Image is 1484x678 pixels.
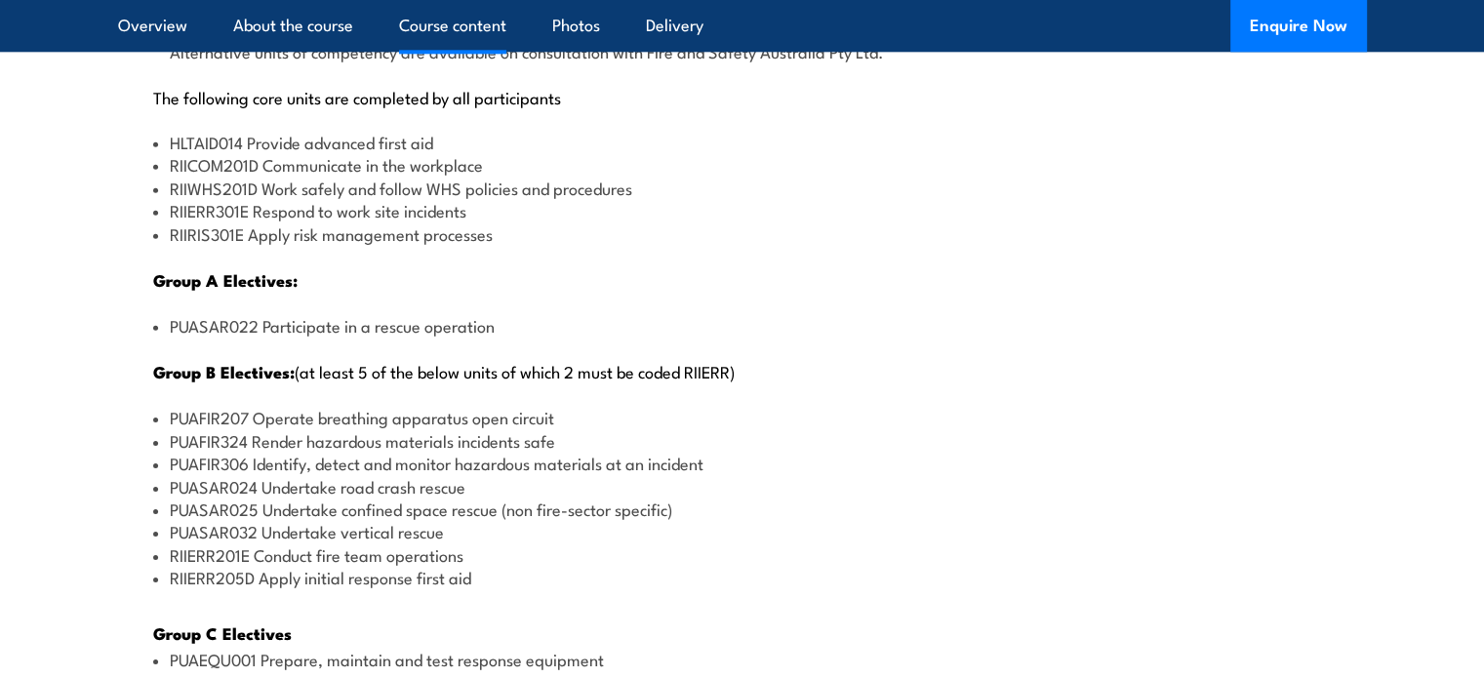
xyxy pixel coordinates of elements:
[153,406,1332,428] li: PUAFIR207 Operate breathing apparatus open circuit
[153,566,1332,588] li: RIIERR205D Apply initial response first aid
[153,199,1332,221] li: RIIERR301E Respond to work site incidents
[153,314,1332,337] li: PUASAR022 Participate in a rescue operation
[153,543,1332,566] li: RIIERR201E Conduct fire team operations
[153,648,1332,670] li: PUAEQU001 Prepare, maintain and test response equipment
[153,222,1332,245] li: RIIRIS301E Apply risk management processes
[153,131,1332,153] li: HLTAID014 Provide advanced first aid
[153,267,298,293] strong: Group A Electives:
[153,361,1332,381] p: (at least 5 of the below units of which 2 must be coded RIIERR)
[153,177,1332,199] li: RIIWHS201D Work safely and follow WHS policies and procedures
[153,153,1332,176] li: RIICOM201D Communicate in the workplace
[153,87,1332,106] p: The following core units are completed by all participants
[153,475,1332,498] li: PUASAR024 Undertake road crash rescue
[153,452,1332,474] li: PUAFIR306 Identify, detect and monitor hazardous materials at an incident
[153,498,1332,520] li: PUASAR025 Undertake confined space rescue (non fire-sector specific)
[153,620,292,646] strong: Group C Electives
[153,359,295,384] strong: Group B Electives:
[153,520,1332,542] li: PUASAR032 Undertake vertical rescue
[153,429,1332,452] li: PUAFIR324 Render hazardous materials incidents safe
